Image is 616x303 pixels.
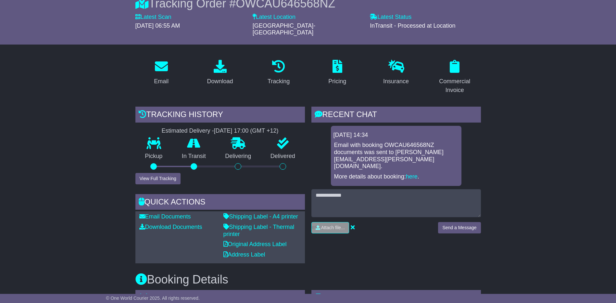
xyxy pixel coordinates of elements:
[263,58,294,88] a: Tracking
[370,14,411,21] label: Latest Status
[106,296,200,301] span: © One World Courier 2025. All rights reserved.
[135,107,305,124] div: Tracking history
[135,22,180,29] span: [DATE] 06:55 AM
[429,58,481,97] a: Commercial Invoice
[135,14,171,21] label: Latest Scan
[207,77,233,86] div: Download
[334,173,458,180] p: More details about booking: .
[253,22,315,36] span: [GEOGRAPHIC_DATA]-[GEOGRAPHIC_DATA]
[135,153,172,160] p: Pickup
[253,14,295,21] label: Latest Location
[214,127,279,135] div: [DATE] 17:00 (GMT +12)
[135,173,181,184] button: View Full Tracking
[223,241,287,247] a: Original Address Label
[135,273,481,286] h3: Booking Details
[328,77,346,86] div: Pricing
[433,77,477,95] div: Commercial Invoice
[135,194,305,212] div: Quick Actions
[135,127,305,135] div: Estimated Delivery -
[311,107,481,124] div: RECENT CHAT
[261,153,305,160] p: Delivered
[324,58,350,88] a: Pricing
[370,22,455,29] span: InTransit - Processed at Location
[223,251,265,258] a: Address Label
[379,58,413,88] a: Insurance
[154,77,169,86] div: Email
[139,224,202,230] a: Download Documents
[268,77,290,86] div: Tracking
[150,58,173,88] a: Email
[172,153,216,160] p: In Transit
[438,222,481,233] button: Send a Message
[334,142,458,170] p: Email with booking OWCAU646568NZ documents was sent to [PERSON_NAME][EMAIL_ADDRESS][PERSON_NAME][...
[216,153,261,160] p: Delivering
[223,224,295,237] a: Shipping Label - Thermal printer
[223,213,298,220] a: Shipping Label - A4 printer
[406,173,418,180] a: here
[333,132,459,139] div: [DATE] 14:34
[383,77,409,86] div: Insurance
[203,58,237,88] a: Download
[139,213,191,220] a: Email Documents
